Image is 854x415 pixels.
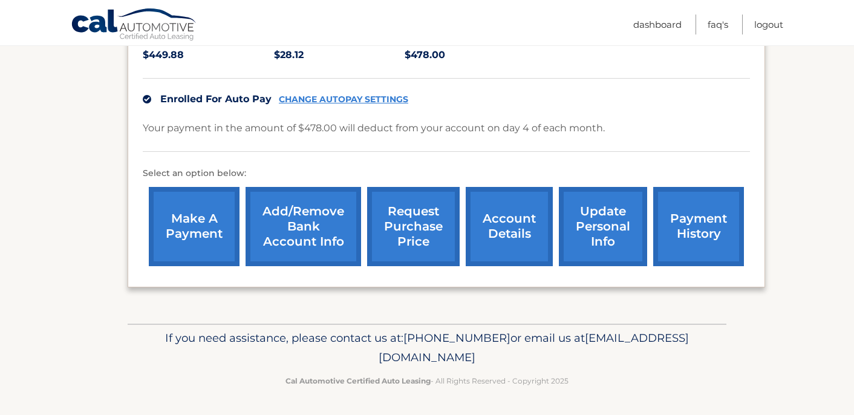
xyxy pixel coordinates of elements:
[143,47,274,64] p: $449.88
[160,93,272,105] span: Enrolled For Auto Pay
[149,187,240,266] a: make a payment
[559,187,647,266] a: update personal info
[285,376,431,385] strong: Cal Automotive Certified Auto Leasing
[143,95,151,103] img: check.svg
[143,166,750,181] p: Select an option below:
[367,187,460,266] a: request purchase price
[403,331,510,345] span: [PHONE_NUMBER]
[279,94,408,105] a: CHANGE AUTOPAY SETTINGS
[633,15,682,34] a: Dashboard
[653,187,744,266] a: payment history
[708,15,728,34] a: FAQ's
[754,15,783,34] a: Logout
[143,120,605,137] p: Your payment in the amount of $478.00 will deduct from your account on day 4 of each month.
[71,8,198,43] a: Cal Automotive
[246,187,361,266] a: Add/Remove bank account info
[135,328,719,367] p: If you need assistance, please contact us at: or email us at
[135,374,719,387] p: - All Rights Reserved - Copyright 2025
[274,47,405,64] p: $28.12
[466,187,553,266] a: account details
[405,47,536,64] p: $478.00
